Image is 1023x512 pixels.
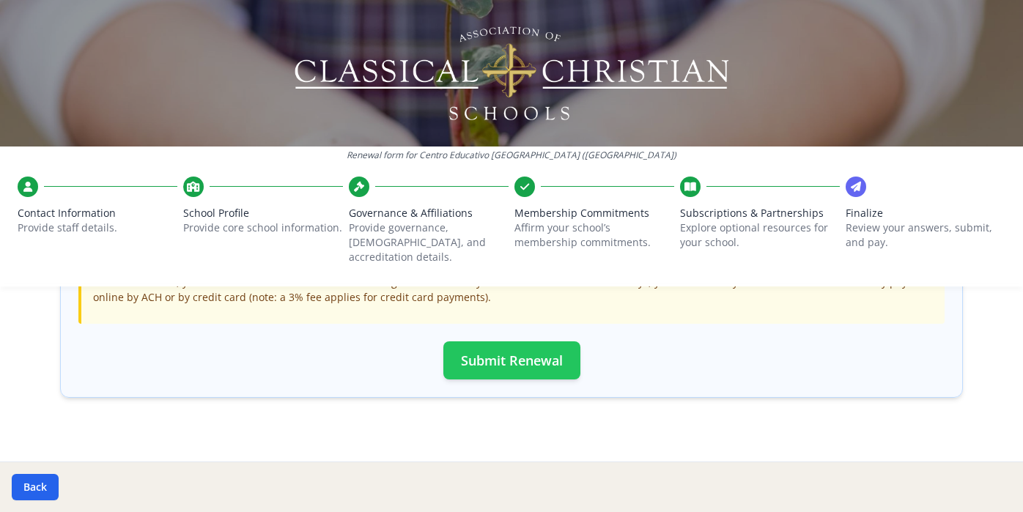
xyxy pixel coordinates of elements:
[680,220,840,250] p: Explore optional resources for your school.
[846,206,1005,220] span: Finalize
[183,206,343,220] span: School Profile
[349,220,509,264] p: Provide governance, [DEMOGRAPHIC_DATA], and accreditation details.
[18,220,177,235] p: Provide staff details.
[443,341,580,379] button: Submit Renewal
[846,220,1005,250] p: Review your answers, submit, and pay.
[18,206,177,220] span: Contact Information
[12,474,59,500] button: Back
[349,206,509,220] span: Governance & Affiliations
[680,206,840,220] span: Subscriptions & Partnerships
[514,220,674,250] p: Affirm your school’s membership commitments.
[514,206,674,220] span: Membership Commitments
[292,22,731,125] img: Logo
[183,220,343,235] p: Provide core school information.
